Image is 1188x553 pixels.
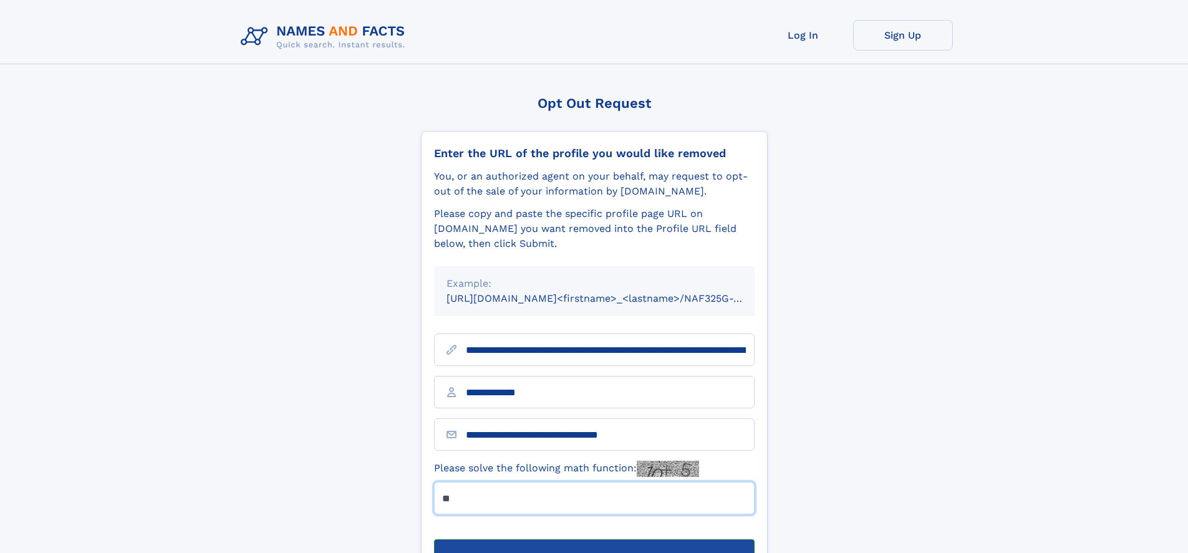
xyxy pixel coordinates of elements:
[434,206,755,251] div: Please copy and paste the specific profile page URL on [DOMAIN_NAME] you want removed into the Pr...
[434,461,699,477] label: Please solve the following math function:
[434,169,755,199] div: You, or an authorized agent on your behalf, may request to opt-out of the sale of your informatio...
[753,20,853,50] a: Log In
[421,95,768,111] div: Opt Out Request
[434,147,755,160] div: Enter the URL of the profile you would like removed
[447,292,778,304] small: [URL][DOMAIN_NAME]<firstname>_<lastname>/NAF325G-xxxxxxxx
[236,20,415,54] img: Logo Names and Facts
[853,20,953,50] a: Sign Up
[447,276,742,291] div: Example:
